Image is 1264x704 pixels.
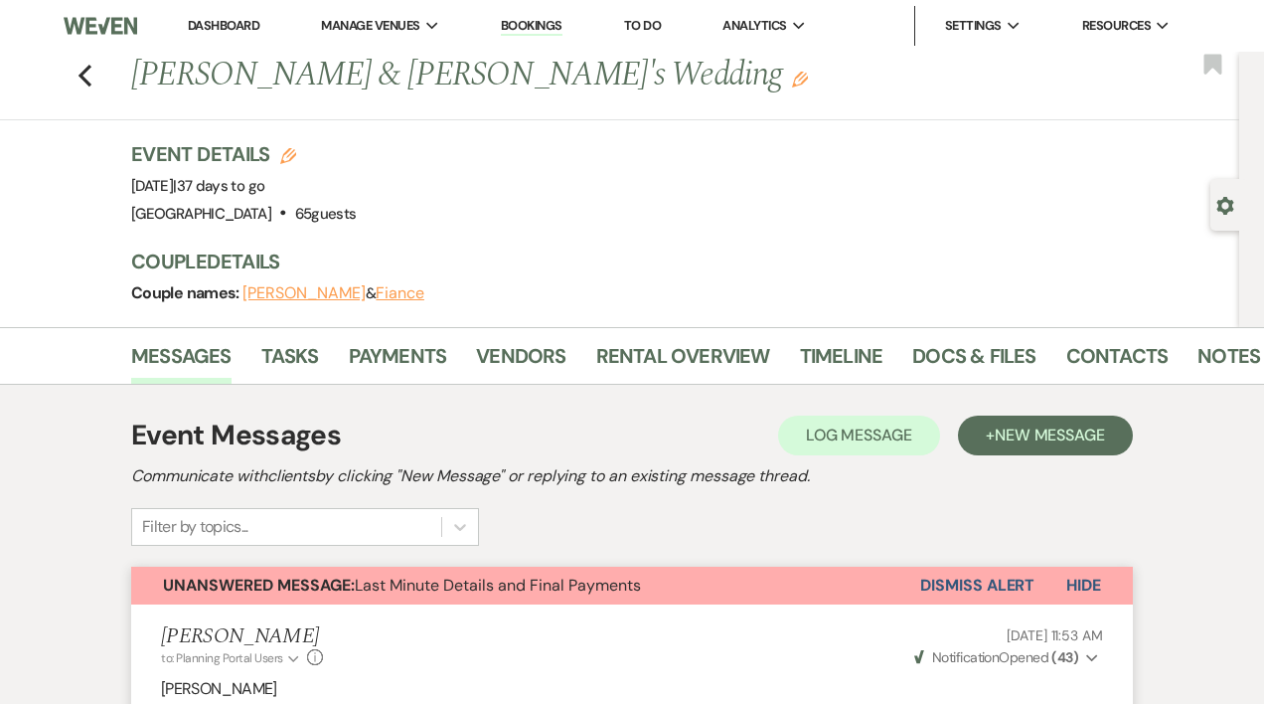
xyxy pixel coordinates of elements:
img: Weven Logo [64,5,137,47]
a: Notes [1197,340,1260,384]
button: NotificationOpened (43) [911,647,1103,668]
button: Unanswered Message:Last Minute Details and Final Payments [131,567,920,605]
span: [DATE] [131,176,264,196]
span: Log Message [806,425,912,445]
span: 37 days to go [177,176,265,196]
button: Fiance [376,285,424,301]
a: Contacts [1066,340,1169,384]
button: [PERSON_NAME] [242,285,366,301]
h1: [PERSON_NAME] & [PERSON_NAME]'s Wedding [131,52,1010,99]
button: Edit [792,70,808,88]
strong: Unanswered Message: [163,575,355,596]
a: Rental Overview [596,340,770,384]
button: Open lead details [1216,195,1234,214]
h1: Event Messages [131,415,341,456]
a: Timeline [800,340,883,384]
h3: Couple Details [131,248,1219,275]
span: to: Planning Portal Users [161,650,283,666]
button: to: Planning Portal Users [161,649,302,667]
span: Opened [914,648,1079,666]
span: [GEOGRAPHIC_DATA] [131,204,271,224]
span: 65 guests [295,204,357,224]
span: Notification [932,648,999,666]
p: [PERSON_NAME] [161,676,1103,702]
span: & [242,283,424,303]
span: Analytics [722,16,786,36]
button: Dismiss Alert [920,567,1034,605]
span: Hide [1066,575,1101,596]
span: Manage Venues [321,16,419,36]
h3: Event Details [131,140,356,168]
div: Filter by topics... [142,515,248,539]
button: +New Message [958,416,1133,455]
a: Tasks [261,340,319,384]
a: Payments [349,340,447,384]
a: Docs & Files [912,340,1035,384]
strong: ( 43 ) [1051,648,1078,666]
span: Resources [1082,16,1151,36]
span: | [173,176,264,196]
a: Dashboard [188,17,259,34]
button: Hide [1034,567,1133,605]
span: New Message [995,425,1105,445]
span: Settings [945,16,1002,36]
span: Last Minute Details and Final Payments [163,575,641,596]
h2: Communicate with clients by clicking "New Message" or replying to an existing message thread. [131,464,1133,488]
a: To Do [624,17,661,34]
h5: [PERSON_NAME] [161,624,323,649]
span: Couple names: [131,282,242,303]
span: [DATE] 11:53 AM [1007,626,1103,644]
a: Bookings [501,17,562,36]
a: Vendors [476,340,565,384]
a: Messages [131,340,232,384]
button: Log Message [778,416,940,455]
